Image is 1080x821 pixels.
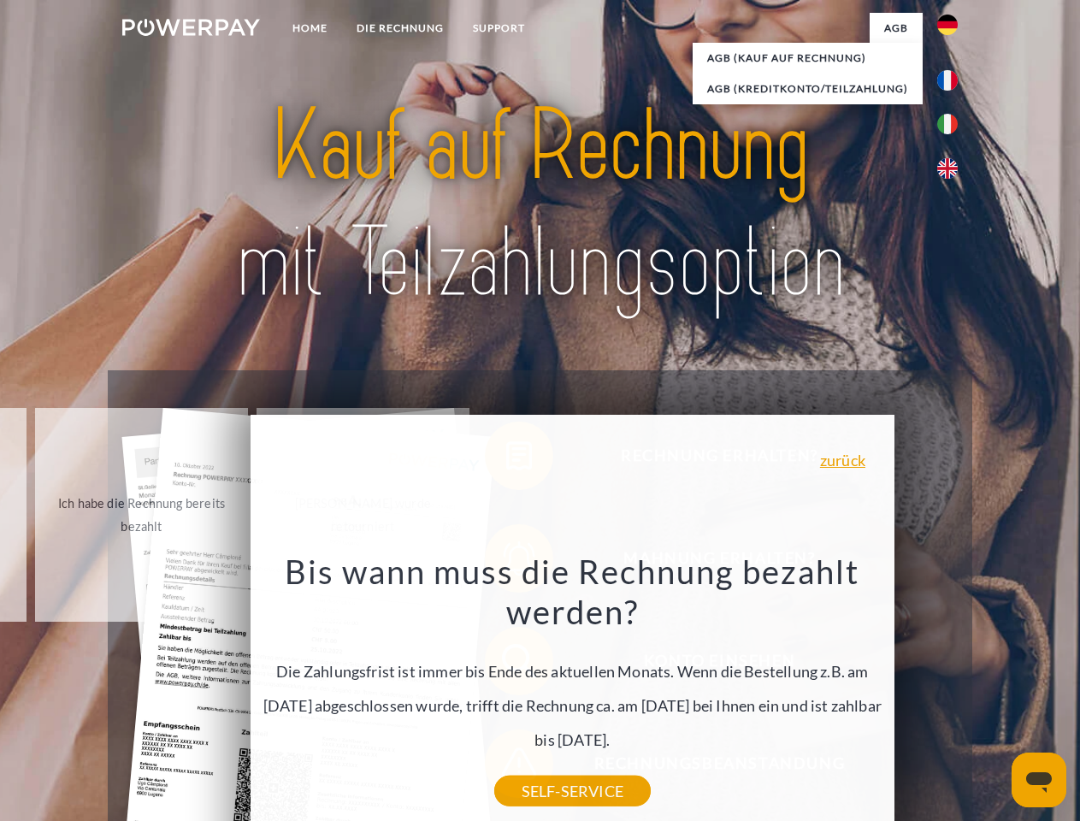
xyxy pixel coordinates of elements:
div: Ich habe die Rechnung bereits bezahlt [45,492,238,538]
a: agb [870,13,923,44]
img: en [937,158,958,179]
iframe: Schaltfläche zum Öffnen des Messaging-Fensters [1012,753,1066,807]
a: AGB (Kreditkonto/Teilzahlung) [693,74,923,104]
a: zurück [820,452,865,468]
a: DIE RECHNUNG [342,13,458,44]
a: SUPPORT [458,13,540,44]
h3: Bis wann muss die Rechnung bezahlt werden? [260,551,884,633]
a: SELF-SERVICE [494,776,651,806]
img: it [937,114,958,134]
a: AGB (Kauf auf Rechnung) [693,43,923,74]
img: title-powerpay_de.svg [163,82,917,328]
img: logo-powerpay-white.svg [122,19,260,36]
img: de [937,15,958,35]
div: Die Zahlungsfrist ist immer bis Ende des aktuellen Monats. Wenn die Bestellung z.B. am [DATE] abg... [260,551,884,791]
a: Home [278,13,342,44]
img: fr [937,70,958,91]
